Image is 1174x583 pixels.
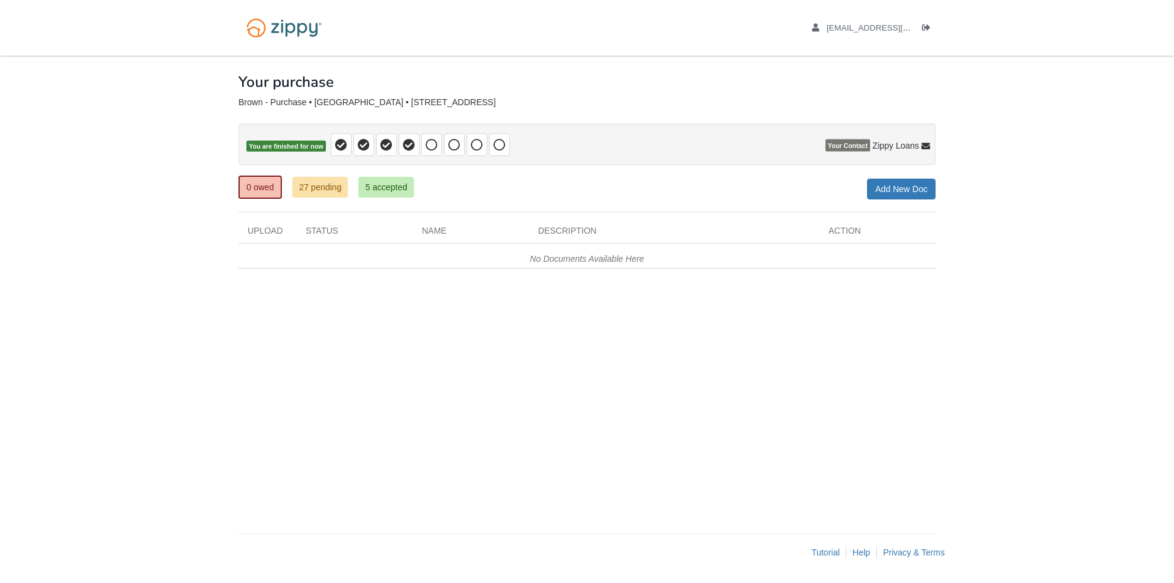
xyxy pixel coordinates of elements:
[883,548,945,557] a: Privacy & Terms
[812,23,967,35] a: edit profile
[238,12,330,43] img: Logo
[873,139,919,152] span: Zippy Loans
[292,177,348,198] a: 27 pending
[246,141,326,152] span: You are finished for now
[358,177,414,198] a: 5 accepted
[867,179,936,199] a: Add New Doc
[238,74,334,90] h1: Your purchase
[811,548,840,557] a: Tutorial
[852,548,870,557] a: Help
[825,139,870,152] span: Your Contact
[530,254,644,264] em: No Documents Available Here
[413,225,529,243] div: Name
[529,225,819,243] div: Description
[238,176,282,199] a: 0 owed
[297,225,413,243] div: Status
[238,97,936,108] div: Brown - Purchase • [GEOGRAPHIC_DATA] • [STREET_ADDRESS]
[238,225,297,243] div: Upload
[922,23,936,35] a: Log out
[819,225,936,243] div: Action
[827,23,967,32] span: sb9814@yahoo.com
